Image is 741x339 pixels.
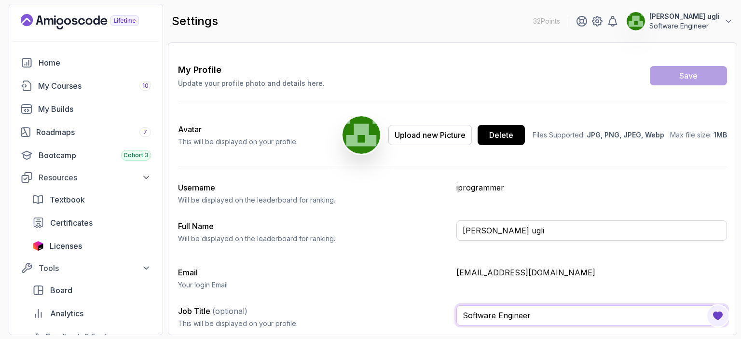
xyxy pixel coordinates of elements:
[714,131,727,139] span: 1MB
[27,304,157,323] a: analytics
[39,57,151,68] div: Home
[36,126,151,138] div: Roadmaps
[27,213,157,232] a: certificates
[456,267,727,278] p: [EMAIL_ADDRESS][DOMAIN_NAME]
[478,125,525,145] button: Delete
[178,319,449,328] p: This will be displayed on your profile.
[178,267,449,278] h3: Email
[50,285,72,296] span: Board
[679,70,698,81] div: Save
[650,66,727,85] button: Save
[178,306,247,316] label: Job Title
[626,12,733,31] button: user profile image[PERSON_NAME] ugliSoftware Engineer
[39,262,151,274] div: Tools
[456,220,727,241] input: Enter your full name
[395,129,466,141] div: Upload new Picture
[39,149,151,161] div: Bootcamp
[343,116,380,154] img: user profile image
[15,53,157,72] a: home
[27,281,157,300] a: board
[50,240,82,252] span: Licenses
[15,259,157,277] button: Tools
[533,130,727,140] p: Files Supported: Max file size:
[15,146,157,165] a: bootcamp
[172,14,218,29] h2: settings
[178,63,325,77] h3: My Profile
[178,234,449,244] p: Will be displayed on the leaderboard for ranking.
[212,306,247,316] span: (optional)
[27,190,157,209] a: textbook
[143,128,147,136] span: 7
[15,99,157,119] a: builds
[649,12,720,21] p: [PERSON_NAME] ugli
[123,151,149,159] span: Cohort 3
[39,172,151,183] div: Resources
[178,137,298,147] p: This will be displayed on your profile.
[15,169,157,186] button: Resources
[50,217,93,229] span: Certificates
[15,122,157,142] a: roadmaps
[21,14,161,29] a: Landing page
[649,21,720,31] p: Software Engineer
[178,79,325,88] p: Update your profile photo and details here.
[533,16,560,26] p: 32 Points
[587,131,664,139] span: JPG, PNG, JPEG, Webp
[178,280,449,290] p: Your login Email
[178,183,215,192] label: Username
[489,129,513,141] div: Delete
[38,103,151,115] div: My Builds
[178,123,298,135] h2: Avatar
[178,195,449,205] p: Will be displayed on the leaderboard for ranking.
[627,12,645,30] img: user profile image
[388,125,472,145] button: Upload new Picture
[50,194,85,205] span: Textbook
[50,308,83,319] span: Analytics
[15,76,157,95] a: courses
[38,80,151,92] div: My Courses
[32,241,44,251] img: jetbrains icon
[27,236,157,256] a: licenses
[706,304,729,327] button: Open Feedback Button
[178,221,214,231] label: Full Name
[456,182,727,193] p: iprogrammer
[456,305,727,325] input: Enter your job
[142,82,149,90] span: 10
